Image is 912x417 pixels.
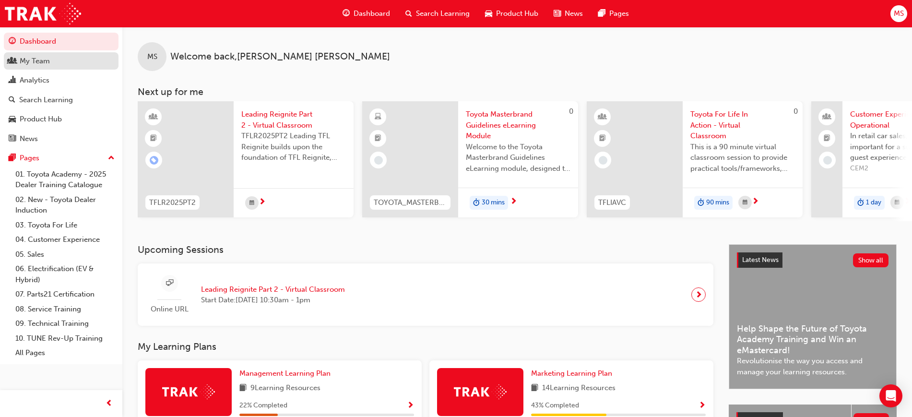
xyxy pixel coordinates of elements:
a: Trak [5,3,81,24]
span: pages-icon [598,8,605,20]
span: up-icon [108,152,115,165]
span: learningRecordVerb_NONE-icon [599,156,607,165]
a: Latest NewsShow all [737,252,888,268]
span: prev-icon [106,398,113,410]
span: search-icon [405,8,412,20]
button: Show Progress [699,400,706,412]
span: sessionType_ONLINE_URL-icon [166,277,173,289]
span: Start Date: [DATE] 10:30am - 1pm [201,295,345,306]
button: Pages [4,149,118,167]
a: 01. Toyota Academy - 2025 Dealer Training Catalogue [12,167,118,192]
span: Welcome back , [PERSON_NAME] [PERSON_NAME] [170,51,390,62]
button: Show Progress [407,400,414,412]
span: Show Progress [699,402,706,410]
span: TFLR2025PT2 Leading TFL Reignite builds upon the foundation of TFL Reignite, reaffirming our comm... [241,131,346,163]
span: booktick-icon [150,132,157,145]
span: next-icon [752,198,759,206]
div: News [20,133,38,144]
span: duration-icon [698,197,704,209]
a: Search Learning [4,91,118,109]
span: Toyota Masterbrand Guidelines eLearning Module [466,109,570,142]
button: DashboardMy TeamAnalyticsSearch LearningProduct HubNews [4,31,118,149]
span: This is a 90 minute virtual classroom session to provide practical tools/frameworks, behaviours a... [690,142,795,174]
h3: My Learning Plans [138,341,713,352]
span: 1 day [866,197,881,208]
a: Product Hub [4,110,118,128]
span: learningRecordVerb_ENROLL-icon [150,156,158,165]
span: learningRecordVerb_NONE-icon [823,156,832,165]
div: Analytics [20,75,49,86]
span: Marketing Learning Plan [531,369,612,378]
span: 0 [569,107,573,116]
span: 30 mins [482,197,505,208]
span: Leading Reignite Part 2 - Virtual Classroom [241,109,346,131]
span: guage-icon [9,37,16,46]
span: calendar-icon [743,197,747,209]
span: Dashboard [354,8,390,19]
button: MS [890,5,907,22]
div: Product Hub [20,114,62,125]
a: 02. New - Toyota Dealer Induction [12,192,118,218]
span: next-icon [510,198,517,206]
span: pages-icon [9,154,16,163]
span: car-icon [485,8,492,20]
span: Online URL [145,304,193,315]
a: 10. TUNE Rev-Up Training [12,331,118,346]
span: news-icon [9,135,16,143]
a: TFLR2025PT2Leading Reignite Part 2 - Virtual ClassroomTFLR2025PT2 Leading TFL Reignite builds upo... [138,101,354,217]
span: duration-icon [857,197,864,209]
span: calendar-icon [249,197,254,209]
span: chart-icon [9,76,16,85]
button: Show all [853,253,889,267]
span: Revolutionise the way you access and manage your learning resources. [737,356,888,377]
a: 07. Parts21 Certification [12,287,118,302]
h3: Upcoming Sessions [138,244,713,255]
span: News [565,8,583,19]
a: 08. Service Training [12,302,118,317]
a: search-iconSearch Learning [398,4,477,24]
a: All Pages [12,346,118,360]
a: 0TOYOTA_MASTERBRAND_ELToyota Masterbrand Guidelines eLearning ModuleWelcome to the Toyota Masterb... [362,101,578,217]
span: Management Learning Plan [239,369,331,378]
h3: Next up for me [122,86,912,97]
span: Product Hub [496,8,538,19]
span: next-icon [904,198,911,206]
a: news-iconNews [546,4,591,24]
span: book-icon [239,382,247,394]
a: Marketing Learning Plan [531,368,616,379]
span: next-icon [695,288,702,301]
img: Trak [162,384,215,399]
a: 0TFLIAVCToyota For Life In Action - Virtual ClassroomThis is a 90 minute virtual classroom sessio... [587,101,803,217]
span: TFLR2025PT2 [149,197,196,208]
span: Toyota For Life In Action - Virtual Classroom [690,109,795,142]
a: Dashboard [4,33,118,50]
span: Search Learning [416,8,470,19]
a: 03. Toyota For Life [12,218,118,233]
span: Welcome to the Toyota Masterbrand Guidelines eLearning module, designed to enhance your knowledge... [466,142,570,174]
span: Pages [609,8,629,19]
span: people-icon [9,57,16,66]
span: Latest News [742,256,779,264]
a: 05. Sales [12,247,118,262]
span: learningResourceType_INSTRUCTOR_LED-icon [599,111,606,123]
span: TOYOTA_MASTERBRAND_EL [374,197,447,208]
span: guage-icon [343,8,350,20]
a: pages-iconPages [591,4,637,24]
a: Latest NewsShow allHelp Shape the Future of Toyota Academy Training and Win an eMastercard!Revolu... [729,244,897,389]
a: News [4,130,118,148]
a: car-iconProduct Hub [477,4,546,24]
span: learningRecordVerb_NONE-icon [374,156,383,165]
span: 43 % Completed [531,400,579,411]
span: TFLIAVC [598,197,626,208]
span: learningResourceType_ELEARNING-icon [375,111,381,123]
span: car-icon [9,115,16,124]
span: 0 [794,107,798,116]
a: Online URLLeading Reignite Part 2 - Virtual ClassroomStart Date:[DATE] 10:30am - 1pm [145,271,706,319]
img: Trak [454,384,507,399]
a: 06. Electrification (EV & Hybrid) [12,262,118,287]
div: Search Learning [19,95,73,106]
div: Open Intercom Messenger [879,384,902,407]
a: Analytics [4,71,118,89]
span: booktick-icon [599,132,606,145]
